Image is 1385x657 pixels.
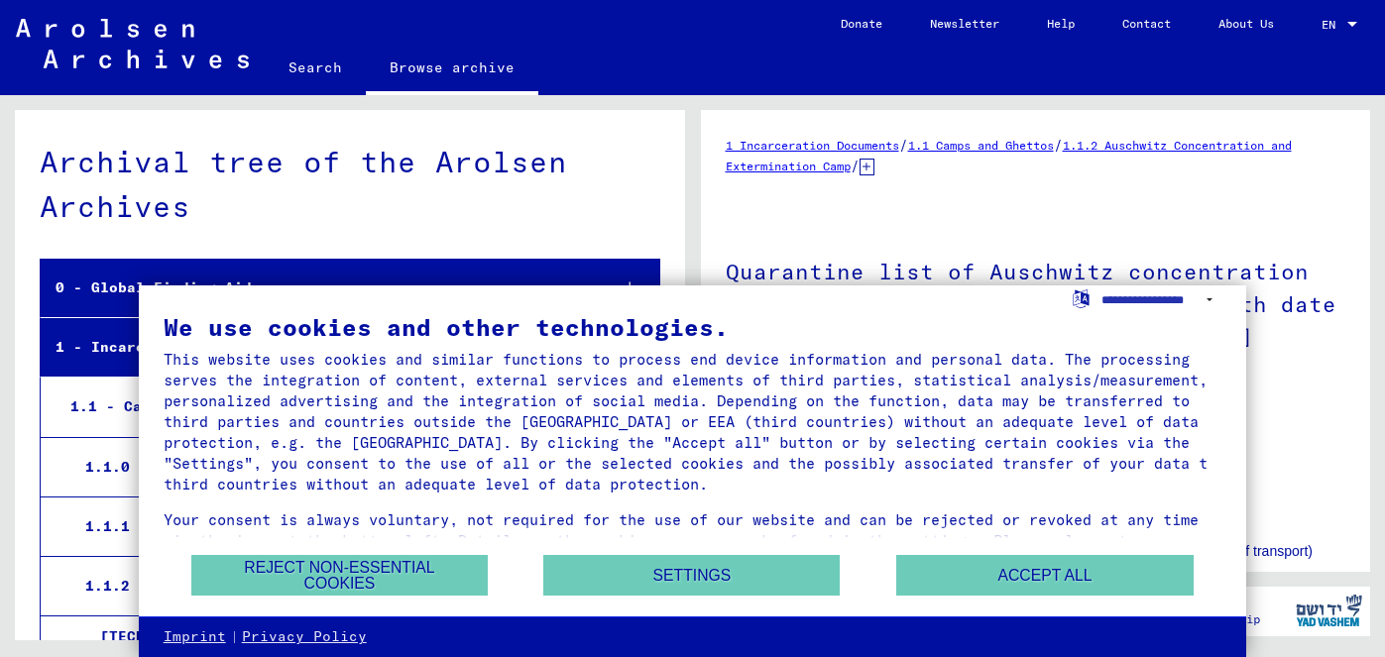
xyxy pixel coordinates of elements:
a: Imprint [164,627,226,647]
a: 1.1 Camps and Ghettos [908,138,1054,153]
button: Settings [543,555,840,596]
div: 1.1.0 - General Information [70,448,592,487]
a: 1 Incarceration Documents [726,138,899,153]
span: EN [1322,18,1343,32]
div: Archival tree of the Arolsen Archives [40,140,660,229]
div: 1.1 - Camps and Ghettos [56,387,592,426]
span: / [851,157,860,174]
button: Reject non-essential cookies [191,555,488,596]
a: Search [265,44,366,91]
div: 1.1.1 - Amersfoort Police Transit Camp [70,507,592,546]
h1: Quarantine list of Auschwitz concentration cap (Information on tattoo numbers with date and origi... [726,226,1346,379]
div: This website uses cookies and similar functions to process end device information and personal da... [164,349,1222,494]
button: Accept all [896,555,1194,596]
div: 1 - Incarceration Documents [41,328,592,367]
span: / [899,136,908,154]
img: Arolsen_neg.svg [16,19,249,68]
div: We use cookies and other technologies. [164,315,1222,339]
div: Your consent is always voluntary, not required for the use of our website and can be rejected or ... [164,509,1222,572]
a: Privacy Policy [242,627,367,647]
a: Browse archive [366,44,538,95]
div: 0 - Global Finding Aids [41,269,592,307]
span: / [1054,136,1063,154]
img: yv_logo.png [1292,586,1366,635]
